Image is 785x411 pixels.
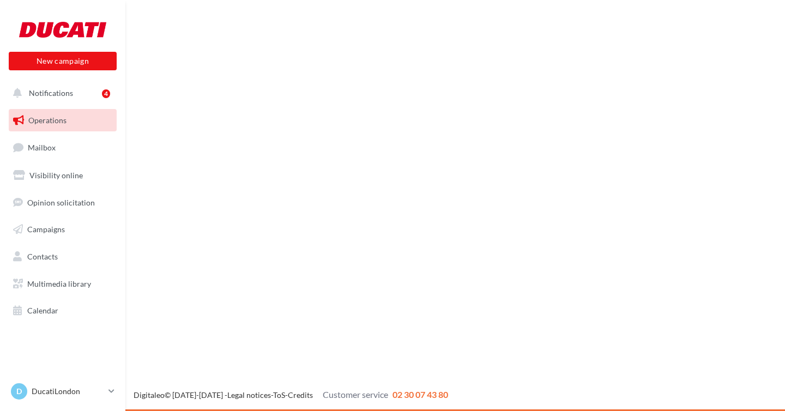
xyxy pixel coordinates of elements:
a: Credits [288,390,313,400]
button: New campaign [9,52,117,70]
a: Mailbox [7,136,119,159]
span: Customer service [323,389,388,400]
span: Campaigns [27,225,65,234]
span: Visibility online [29,171,83,180]
a: D DucatiLondon [9,381,117,402]
span: Opinion solicitation [27,197,95,207]
div: 4 [102,89,110,98]
a: Visibility online [7,164,119,187]
span: Notifications [29,88,73,98]
a: Legal notices [227,390,271,400]
a: Multimedia library [7,273,119,295]
a: Calendar [7,299,119,322]
p: DucatiLondon [32,386,104,397]
span: © [DATE]-[DATE] - - - [134,390,448,400]
span: Multimedia library [27,279,91,288]
a: ToS [273,390,285,400]
a: Digitaleo [134,390,165,400]
a: Operations [7,109,119,132]
span: Operations [28,116,67,125]
button: Notifications 4 [7,82,114,105]
span: Mailbox [28,143,56,152]
span: D [16,386,22,397]
a: Contacts [7,245,119,268]
a: Campaigns [7,218,119,241]
a: Opinion solicitation [7,191,119,214]
span: 02 30 07 43 80 [392,389,448,400]
span: Calendar [27,306,58,315]
span: Contacts [27,252,58,261]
